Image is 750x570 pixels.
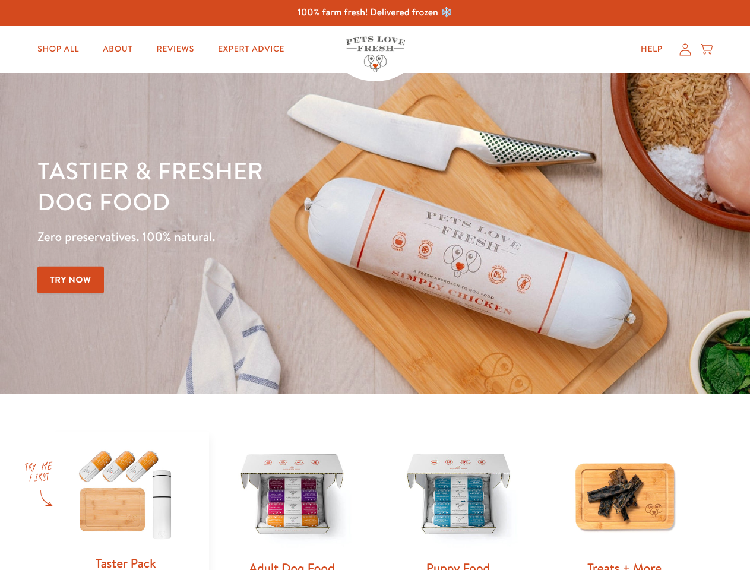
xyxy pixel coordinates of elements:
h1: Tastier & fresher dog food [37,155,488,217]
a: Shop All [28,37,88,61]
a: Help [631,37,672,61]
img: Pets Love Fresh [346,36,405,72]
p: Zero preservatives. 100% natural. [37,226,488,248]
a: Reviews [147,37,203,61]
a: About [93,37,142,61]
a: Try Now [37,267,104,293]
a: Expert Advice [208,37,294,61]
